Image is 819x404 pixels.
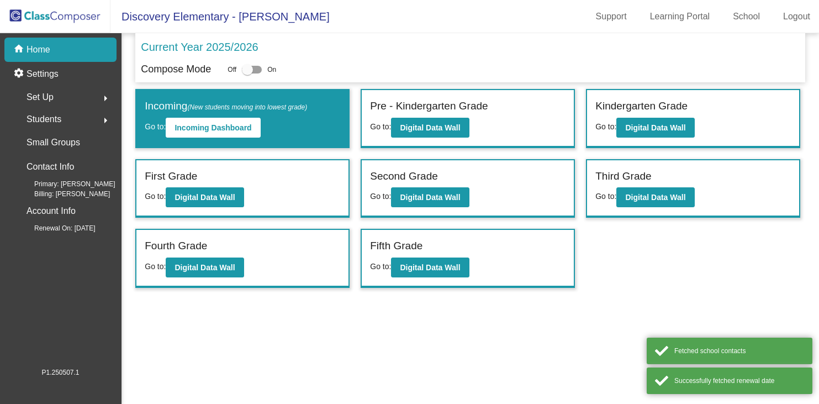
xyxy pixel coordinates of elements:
[370,262,391,271] span: Go to:
[724,8,769,25] a: School
[187,103,307,111] span: (New students moving into lowest grade)
[616,118,694,138] button: Digital Data Wall
[27,112,61,127] span: Students
[595,122,616,131] span: Go to:
[27,43,50,56] p: Home
[175,123,251,132] b: Incoming Dashboard
[27,135,80,150] p: Small Groups
[166,118,260,138] button: Incoming Dashboard
[175,193,235,202] b: Digital Data Wall
[400,123,460,132] b: Digital Data Wall
[595,192,616,201] span: Go to:
[27,67,59,81] p: Settings
[587,8,636,25] a: Support
[625,193,685,202] b: Digital Data Wall
[110,8,330,25] span: Discovery Elementary - [PERSON_NAME]
[17,179,115,189] span: Primary: [PERSON_NAME]
[267,65,276,75] span: On
[391,187,469,207] button: Digital Data Wall
[99,92,112,105] mat-icon: arrow_right
[145,262,166,271] span: Go to:
[17,223,95,233] span: Renewal On: [DATE]
[166,258,244,277] button: Digital Data Wall
[145,169,197,185] label: First Grade
[99,114,112,127] mat-icon: arrow_right
[400,263,460,272] b: Digital Data Wall
[391,118,469,138] button: Digital Data Wall
[141,39,258,55] p: Current Year 2025/2026
[145,238,207,254] label: Fourth Grade
[141,62,211,77] p: Compose Mode
[145,98,307,114] label: Incoming
[625,123,685,132] b: Digital Data Wall
[674,346,804,356] div: Fetched school contacts
[641,8,719,25] a: Learning Portal
[27,159,74,175] p: Contact Info
[27,90,54,105] span: Set Up
[145,192,166,201] span: Go to:
[13,43,27,56] mat-icon: home
[145,122,166,131] span: Go to:
[17,189,110,199] span: Billing: [PERSON_NAME]
[674,376,804,386] div: Successfully fetched renewal date
[616,187,694,207] button: Digital Data Wall
[370,192,391,201] span: Go to:
[370,169,438,185] label: Second Grade
[595,98,688,114] label: Kindergarten Grade
[400,193,460,202] b: Digital Data Wall
[175,263,235,272] b: Digital Data Wall
[228,65,236,75] span: Off
[774,8,819,25] a: Logout
[370,98,488,114] label: Pre - Kindergarten Grade
[166,187,244,207] button: Digital Data Wall
[370,122,391,131] span: Go to:
[13,67,27,81] mat-icon: settings
[370,238,422,254] label: Fifth Grade
[595,169,651,185] label: Third Grade
[27,203,76,219] p: Account Info
[391,258,469,277] button: Digital Data Wall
